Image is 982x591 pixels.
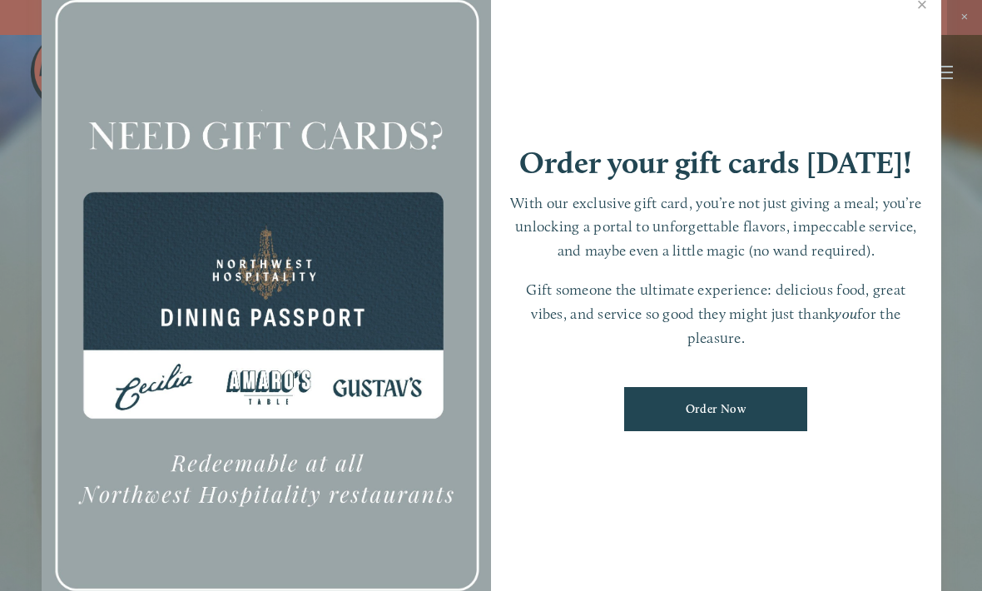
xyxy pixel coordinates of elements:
[624,387,807,431] a: Order Now
[508,278,925,350] p: Gift someone the ultimate experience: delicious food, great vibes, and service so good they might...
[519,147,912,178] h1: Order your gift cards [DATE]!
[835,305,857,322] em: you
[508,191,925,263] p: With our exclusive gift card, you’re not just giving a meal; you’re unlocking a portal to unforge...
